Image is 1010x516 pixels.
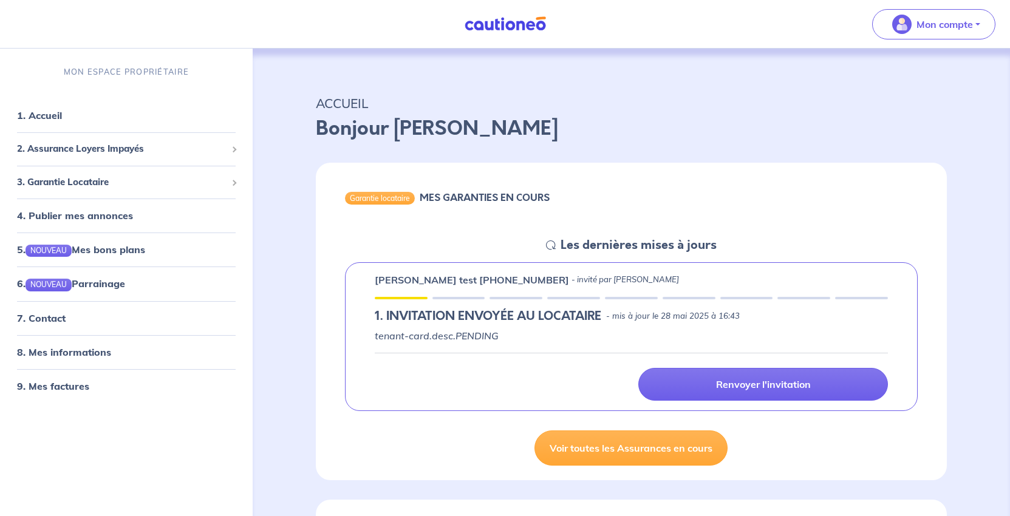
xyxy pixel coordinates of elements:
a: Voir toutes les Assurances en cours [534,430,728,466]
p: MON ESPACE PROPRIÉTAIRE [64,66,189,78]
p: Renvoyer l'invitation [716,378,811,390]
div: 9. Mes factures [5,374,248,398]
p: Mon compte [916,17,973,32]
div: 2. Assurance Loyers Impayés [5,137,248,161]
h6: MES GARANTIES EN COURS [420,192,550,203]
div: 5.NOUVEAUMes bons plans [5,237,248,262]
a: 8. Mes informations [17,346,111,358]
span: 2. Assurance Loyers Impayés [17,142,227,156]
div: Garantie locataire [345,192,415,204]
img: Cautioneo [460,16,551,32]
p: - mis à jour le 28 mai 2025 à 16:43 [606,310,740,322]
div: 3. Garantie Locataire [5,171,248,194]
a: Renvoyer l'invitation [638,368,888,401]
div: 8. Mes informations [5,340,248,364]
div: 6.NOUVEAUParrainage [5,271,248,296]
h5: 1.︎ INVITATION ENVOYÉE AU LOCATAIRE [375,309,601,324]
a: 6.NOUVEAUParrainage [17,277,125,290]
a: 9. Mes factures [17,380,89,392]
div: 4. Publier mes annonces [5,203,248,228]
button: illu_account_valid_menu.svgMon compte [872,9,995,39]
p: ACCUEIL [316,92,947,114]
a: 4. Publier mes annonces [17,209,133,222]
h5: Les dernières mises à jours [561,238,717,253]
p: - invité par [PERSON_NAME] [572,274,679,286]
div: 1. Accueil [5,103,248,127]
p: tenant-card.desc.PENDING [375,328,888,343]
a: 5.NOUVEAUMes bons plans [17,243,145,256]
span: 3. Garantie Locataire [17,175,227,189]
div: 7. Contact [5,306,248,330]
div: state: PENDING, Context: IN-LANDLORD [375,309,888,324]
a: 7. Contact [17,312,66,324]
a: 1. Accueil [17,109,62,121]
p: [PERSON_NAME] test [PHONE_NUMBER] [375,273,569,287]
p: Bonjour [PERSON_NAME] [316,114,947,143]
img: illu_account_valid_menu.svg [892,15,912,34]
